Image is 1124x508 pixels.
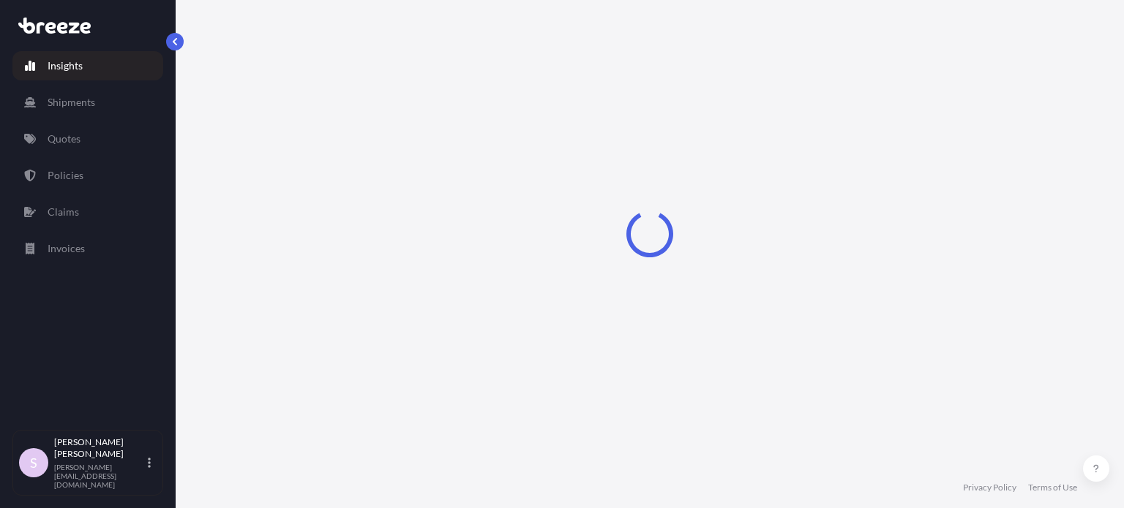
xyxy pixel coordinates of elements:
a: Insights [12,51,163,80]
p: Invoices [48,241,85,256]
a: Claims [12,197,163,227]
span: S [30,455,37,470]
a: Invoices [12,234,163,263]
a: Terms of Use [1028,482,1077,493]
p: Policies [48,168,83,183]
p: Insights [48,58,83,73]
a: Quotes [12,124,163,153]
p: [PERSON_NAME][EMAIL_ADDRESS][DOMAIN_NAME] [54,463,145,489]
a: Policies [12,161,163,190]
p: [PERSON_NAME] [PERSON_NAME] [54,436,145,460]
a: Privacy Policy [963,482,1016,493]
p: Quotes [48,132,80,146]
p: Claims [48,205,79,219]
p: Shipments [48,95,95,110]
a: Shipments [12,88,163,117]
